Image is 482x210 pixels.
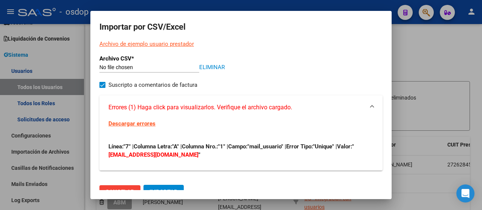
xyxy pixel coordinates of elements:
[199,65,225,70] button: Eliminar
[134,143,172,150] strong: Columna Letra:
[99,95,383,119] mat-expansion-panel-header: Errores (1) Haga click para visualizarlos. Verifique el archivo cargado.
[143,185,184,199] button: Importar
[149,189,178,195] span: Importar
[456,184,474,202] div: Open Intercom Messenger
[99,64,199,71] input: Seleccionar Archivo
[108,142,374,159] p: "7" | "A" | "1" | "mail_usuario" | "Unique" | " "
[108,80,197,89] span: Suscripto a comentarios de factura
[99,20,383,34] h2: Importar por CSV/Excel
[228,143,247,150] strong: Campo:
[337,143,352,150] strong: Valor:
[99,41,194,47] a: Archivo de ejemplo usuario prestador
[108,120,156,127] a: Descargar errores
[182,143,218,150] strong: Columna Nro.:
[199,64,225,71] span: Eliminar
[99,119,383,171] div: Errores (1) Haga click para visualizarlos. Verifique el archivo cargado.
[105,189,134,195] span: Cancelar
[108,151,198,158] span: [EMAIL_ADDRESS][DOMAIN_NAME]
[99,185,140,199] button: Cancelar
[286,143,313,150] strong: Error Tipo:
[99,54,185,63] p: Archivo CSV*
[108,103,292,112] span: Errores (1) Haga click para visualizarlos. Verifique el archivo cargado.
[108,143,124,150] strong: Línea:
